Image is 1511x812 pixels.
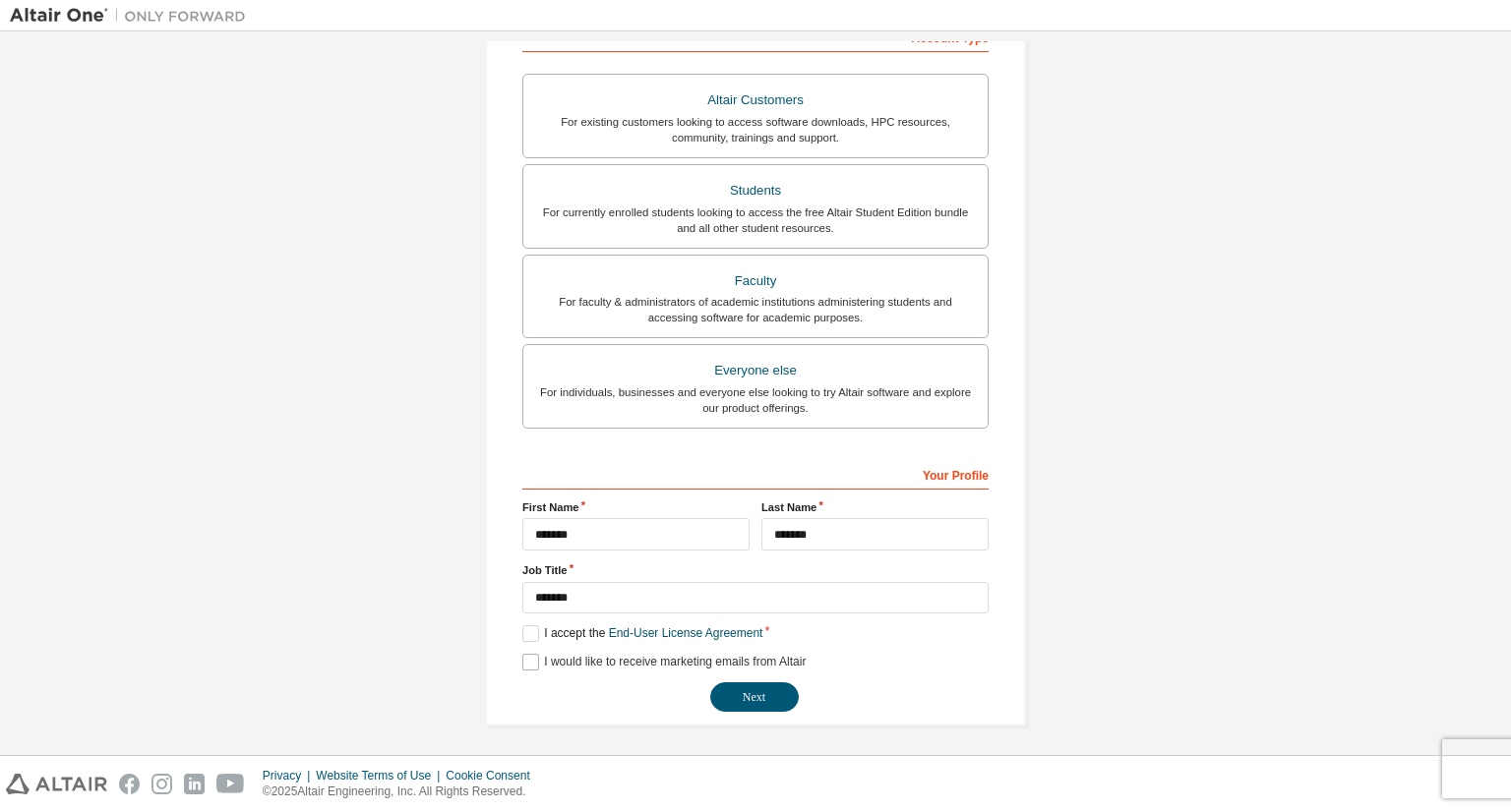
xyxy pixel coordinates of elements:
div: For individuals, businesses and everyone else looking to try Altair software and explore our prod... [535,384,976,416]
img: linkedin.svg [184,774,205,794]
label: I would like to receive marketing emails from Altair [522,654,806,670]
img: youtube.svg [216,774,245,794]
div: Privacy [263,768,316,783]
div: Website Terms of Use [316,768,446,783]
img: facebook.svg [119,774,140,794]
p: © 2025 Altair Engineering, Inc. All Rights Reserved. [263,783,542,800]
label: Last Name [761,499,989,515]
div: Faculty [535,267,976,295]
div: For existing customers looking to access software downloads, HPC resources, community, trainings ... [535,114,976,145]
button: Next [710,682,799,712]
div: Students [535,177,976,204]
div: Cookie Consent [446,768,541,783]
img: Altair One [10,6,256,26]
label: I accept the [522,625,762,642]
label: Job Title [522,562,989,578]
div: Altair Customers [535,87,976,114]
div: Everyone else [535,357,976,384]
div: For currently enrolled students looking to access the free Altair Student Edition bundle and all ... [535,204,976,236]
div: For faculty & administrators of academic institutions administering students and accessing softwa... [535,294,976,325]
img: altair_logo.svg [6,774,107,794]
div: Your Profile [522,458,989,490]
a: End-User License Agreement [609,626,763,640]
img: instagram.svg [151,774,172,794]
label: First Name [522,499,750,515]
